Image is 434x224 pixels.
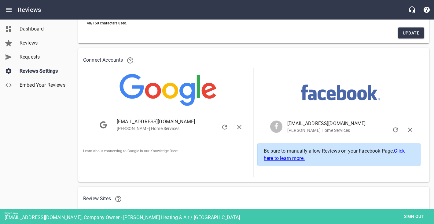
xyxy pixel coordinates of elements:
div: [EMAIL_ADDRESS][DOMAIN_NAME], Company Owner - [PERSON_NAME] Heating & Air / [GEOGRAPHIC_DATA] [5,215,434,220]
span: Sign out [401,213,427,220]
a: Learn about connecting to Google in our Knowledge Base [83,149,178,153]
button: Open drawer [2,2,16,17]
button: Live Chat [405,2,419,17]
span: 48 /160 characters used. [87,21,127,25]
span: Embed Your Reviews [20,81,66,89]
button: Sign Out [232,120,247,135]
a: Click here to learn more. [264,148,405,161]
p: Be sure to manually allow Reviews on your Facebook Page. [264,147,414,162]
button: Refresh [217,120,232,135]
span: Update [403,29,419,37]
button: Update [398,27,424,39]
button: Sign Out [403,123,417,137]
button: Refresh [388,123,403,137]
span: [EMAIL_ADDRESS][DOMAIN_NAME] [117,118,233,125]
span: Dashboard [20,25,66,33]
h6: Review Sites [83,192,424,206]
button: Support Portal [419,2,434,17]
h6: Connect Accounts [83,53,424,68]
span: Reviews [20,39,66,47]
p: [PERSON_NAME] Home Services [287,127,404,134]
span: Reviews Settings [20,67,66,75]
div: Signed in as [5,212,434,215]
h6: Reviews [18,5,41,15]
span: [EMAIL_ADDRESS][DOMAIN_NAME] [287,120,404,127]
button: Sign out [399,211,429,222]
a: Customers will leave you reviews on these sites. Learn more. [111,192,126,206]
span: Requests [20,53,66,61]
a: Learn more about connecting Google and Facebook to Reviews [123,53,138,68]
p: [PERSON_NAME] Home Services [117,125,233,132]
